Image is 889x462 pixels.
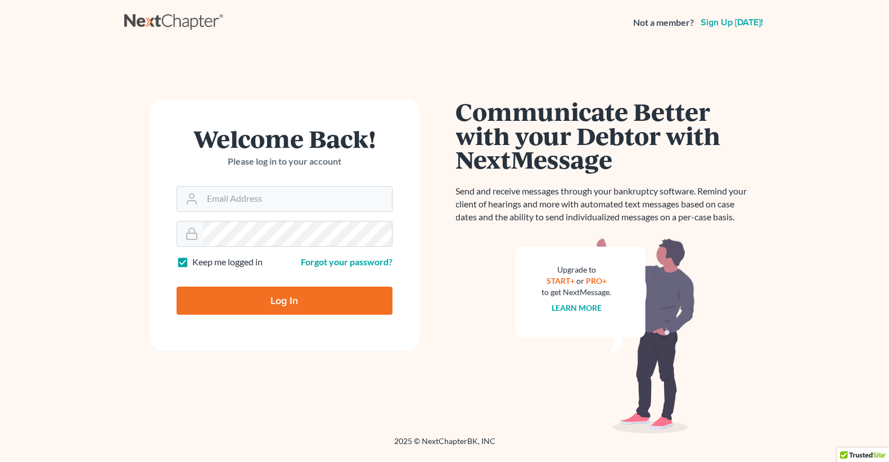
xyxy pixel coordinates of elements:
div: to get NextMessage. [542,287,612,298]
strong: Not a member? [633,16,694,29]
span: or [576,276,584,286]
a: Forgot your password? [301,256,392,267]
div: Upgrade to [542,264,612,275]
label: Keep me logged in [192,256,263,269]
input: Log In [177,287,392,315]
a: Learn more [552,303,602,312]
a: PRO+ [586,276,607,286]
img: nextmessage_bg-59042aed3d76b12b5cd301f8e5b87938c9018125f34e5fa2b7a6b67550977c72.svg [515,237,695,434]
p: Please log in to your account [177,155,392,168]
a: START+ [547,276,575,286]
a: Sign up [DATE]! [698,18,765,27]
h1: Welcome Back! [177,126,392,151]
h1: Communicate Better with your Debtor with NextMessage [456,99,754,171]
p: Send and receive messages through your bankruptcy software. Remind your client of hearings and mo... [456,185,754,224]
input: Email Address [202,187,392,211]
div: 2025 © NextChapterBK, INC [124,436,765,456]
